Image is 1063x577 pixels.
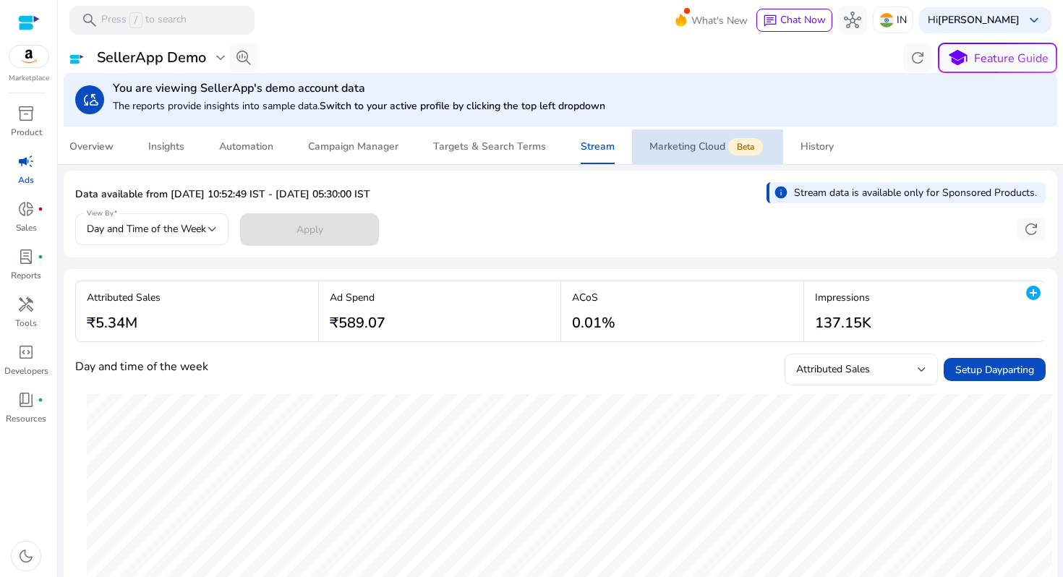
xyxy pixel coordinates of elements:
[308,142,398,152] div: Campaign Manager
[15,317,37,330] p: Tools
[97,49,206,67] h3: SellerApp Demo
[38,254,43,260] span: fiber_manual_record
[17,105,35,122] span: inventory_2
[838,6,867,35] button: hub
[17,296,35,313] span: handyman
[938,43,1057,73] button: schoolFeature Guide
[774,185,788,200] span: info
[330,290,385,305] p: Ad Spend
[649,141,766,153] div: Marketing Cloud
[87,209,114,219] mat-label: View By
[938,13,1020,27] b: [PERSON_NAME]
[16,221,37,234] p: Sales
[1025,12,1043,29] span: keyboard_arrow_down
[728,138,763,155] span: Beta
[87,290,161,305] p: Attributed Sales
[229,43,258,72] button: search_insights
[38,206,43,212] span: fiber_manual_record
[148,142,184,152] div: Insights
[17,248,35,265] span: lab_profile
[87,315,161,332] h3: ₹5.34M
[691,8,748,33] span: What's New
[18,174,34,187] p: Ads
[1017,218,1046,241] button: refresh
[113,82,605,95] h4: You are viewing SellerApp's demo account data
[903,43,932,72] button: refresh
[928,15,1020,25] p: Hi
[572,290,615,305] p: ACoS
[4,364,48,377] p: Developers
[947,48,968,69] span: school
[955,362,1034,377] span: Setup Dayparting
[844,12,861,29] span: hub
[572,315,615,332] h3: 0.01%
[9,46,48,67] img: amazon.svg
[113,98,605,114] p: The reports provide insights into sample data.
[433,142,546,152] div: Targets & Search Terms
[763,14,777,28] span: chat
[69,142,114,152] div: Overview
[801,142,834,152] div: History
[17,547,35,565] span: dark_mode
[87,222,206,236] span: Day and Time of the Week
[796,362,870,376] span: Attributed Sales
[897,7,907,33] p: IN
[1023,221,1040,238] span: refresh
[756,9,832,32] button: chatChat Now
[1025,284,1042,302] mat-icon: add_circle
[780,13,826,27] span: Chat Now
[212,49,229,67] span: expand_more
[330,315,385,332] h3: ₹589.07
[944,358,1046,381] button: Setup Dayparting
[815,290,871,305] p: Impressions
[879,13,894,27] img: in.svg
[17,153,35,170] span: campaign
[794,185,1037,200] p: Stream data is available only for Sponsored Products.
[75,187,370,202] p: Data available from [DATE] 10:52:49 IST - [DATE] 05:30:00 IST
[11,269,41,282] p: Reports
[17,343,35,361] span: code_blocks
[101,12,187,28] p: Press to search
[235,49,252,67] span: search_insights
[81,12,98,29] span: search
[909,49,926,67] span: refresh
[974,50,1049,67] p: Feature Guide
[219,142,273,152] div: Automation
[17,391,35,409] span: book_4
[9,73,49,84] p: Marketplace
[129,12,142,28] span: /
[38,397,43,403] span: fiber_manual_record
[581,142,615,152] div: Stream
[17,200,35,218] span: donut_small
[11,126,42,139] p: Product
[320,99,605,113] b: Switch to your active profile by clicking the top left dropdown
[81,91,98,108] span: cloud_sync
[815,315,871,332] h3: 137.15K
[75,360,208,374] h4: Day and time of the week
[6,412,46,425] p: Resources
